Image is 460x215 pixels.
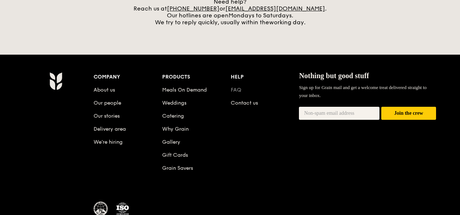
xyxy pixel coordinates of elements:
[231,100,258,106] a: Contact us
[49,72,62,90] img: Grain
[162,139,180,145] a: Gallery
[94,139,123,145] a: We’re hiring
[162,126,189,132] a: Why Grain
[162,113,184,119] a: Catering
[94,72,162,82] div: Company
[225,5,325,12] a: [EMAIL_ADDRESS][DOMAIN_NAME]
[162,87,207,93] a: Meals On Demand
[299,72,369,80] span: Nothing but good stuff
[94,87,115,93] a: About us
[167,5,219,12] a: [PHONE_NUMBER]
[162,100,186,106] a: Weddings
[269,19,305,26] span: working day.
[229,12,293,19] span: Mondays to Saturdays.
[381,107,436,120] button: Join the crew
[94,126,126,132] a: Delivery area
[162,152,188,158] a: Gift Cards
[162,165,193,171] a: Grain Savers
[94,113,120,119] a: Our stories
[231,87,241,93] a: FAQ
[299,107,379,120] input: Non-spam email address
[162,72,231,82] div: Products
[299,85,427,98] span: Sign up for Grain mail and get a welcome treat delivered straight to your inbox.
[231,72,299,82] div: Help
[94,100,121,106] a: Our people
